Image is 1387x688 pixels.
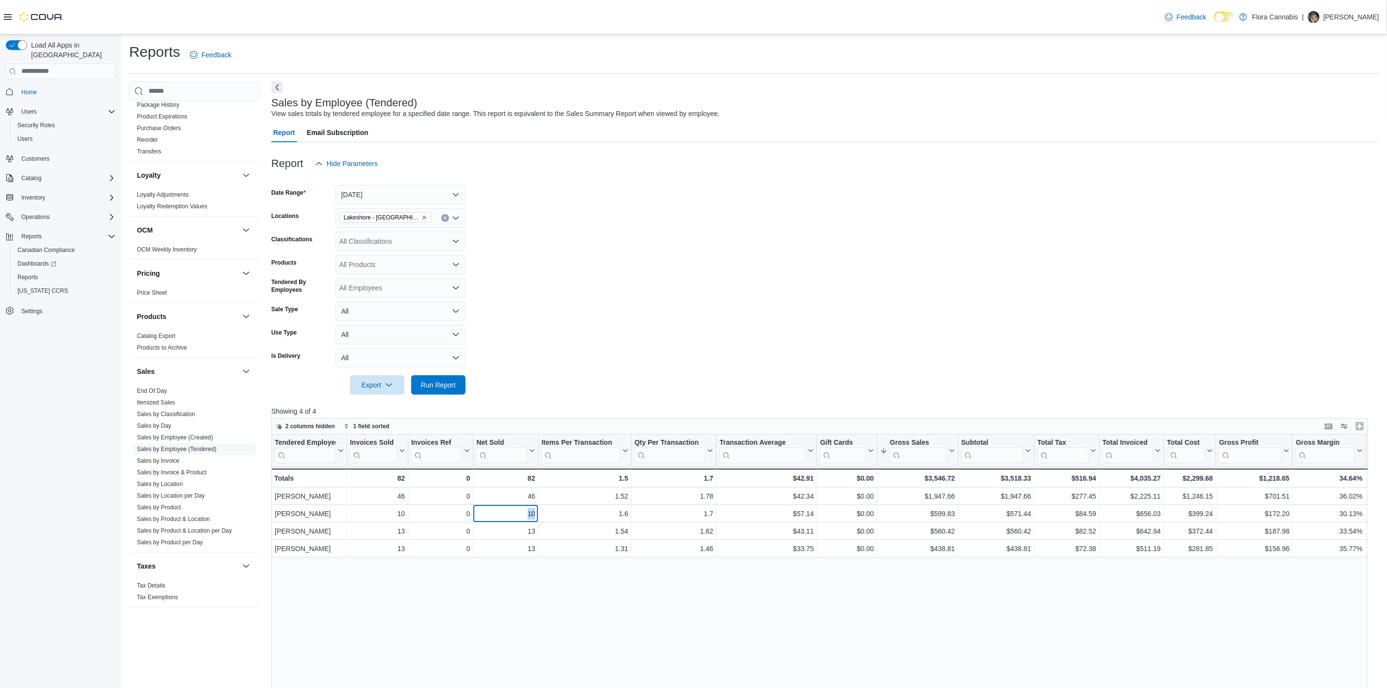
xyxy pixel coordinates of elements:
div: $438.81 [961,543,1031,554]
div: [PERSON_NAME] [275,490,344,502]
img: Cova [19,12,63,22]
div: $1,246.15 [1167,490,1213,502]
div: Gross Margin [1296,438,1354,447]
span: Canadian Compliance [14,244,116,256]
a: Dashboards [14,258,60,269]
a: Itemized Sales [137,399,175,406]
span: Customers [17,152,116,165]
button: Clear input [441,214,449,222]
div: 1.54 [541,525,628,537]
a: Home [17,86,41,98]
button: Pricing [240,268,252,279]
div: $0.00 [820,543,874,554]
label: Sale Type [271,305,298,313]
div: Subtotal [961,438,1023,463]
button: Settings [2,303,119,318]
a: Tax Exemptions [137,594,178,601]
div: Transaction Average [719,438,806,447]
span: Security Roles [14,119,116,131]
label: Use Type [271,329,297,336]
a: Sales by Location per Day [137,492,205,499]
label: Tendered By Employees [271,278,332,294]
div: $372.44 [1167,525,1213,537]
a: Purchase Orders [137,125,181,132]
div: $172.20 [1219,508,1289,520]
span: Inventory [17,192,116,203]
div: $3,546.72 [880,472,955,484]
span: Reports [21,233,42,240]
label: Products [271,259,297,267]
span: Loyalty Adjustments [137,191,189,199]
div: 10 [350,508,405,520]
div: 36.02% [1296,490,1362,502]
span: OCM Weekly Inventory [137,246,197,253]
span: Hide Parameters [327,159,378,168]
div: $82.52 [1037,525,1096,537]
button: Gift Cards [820,438,874,463]
span: Transfers [137,148,161,155]
a: Tax Details [137,582,166,589]
a: Sales by Product [137,504,181,511]
button: Customers [2,151,119,166]
h3: Sales by Employee (Tendered) [271,97,418,109]
button: Users [17,106,40,117]
a: Sales by Invoice & Product [137,469,206,476]
div: Items Per Transaction [541,438,620,463]
div: Gross Profit [1219,438,1282,463]
a: Users [14,133,36,145]
div: $0.00 [820,508,874,520]
a: Sales by Product & Location per Day [137,527,232,534]
button: Gross Profit [1219,438,1289,463]
button: Open list of options [452,261,460,268]
button: Transaction Average [719,438,814,463]
span: Feedback [1177,12,1206,22]
div: OCM [129,244,260,259]
div: 33.54% [1296,525,1362,537]
div: $187.98 [1219,525,1289,537]
span: Sales by Classification [137,410,195,418]
div: Total Invoiced [1103,438,1153,463]
div: $33.75 [719,543,814,554]
button: Reports [17,231,46,242]
span: Catalog [17,172,116,184]
span: Operations [21,213,50,221]
button: Net Sold [476,438,535,463]
div: $438.81 [880,543,955,554]
button: OCM [240,224,252,236]
div: Invoices Sold [350,438,397,463]
div: $599.83 [880,508,955,520]
div: [PERSON_NAME] [275,543,344,554]
span: Dashboards [17,260,56,268]
button: All [335,302,466,321]
span: Lakeshore - [GEOGRAPHIC_DATA] - 450372 [344,213,419,222]
div: Total Tax [1037,438,1088,463]
button: Products [137,312,238,321]
div: 13 [350,543,405,554]
button: Items Per Transaction [541,438,628,463]
button: Gross Margin [1296,438,1362,463]
span: Customers [21,155,50,163]
div: Gross Sales [890,438,947,447]
div: 46 [476,490,535,502]
button: Loyalty [137,170,238,180]
div: $642.94 [1103,525,1161,537]
button: Inventory [17,192,49,203]
div: Invoices Ref [411,438,462,447]
div: Products [129,330,260,357]
a: Loyalty Redemption Values [137,203,207,210]
button: Open list of options [452,237,460,245]
button: Taxes [137,561,238,571]
span: Catalog Export [137,332,175,340]
div: Gross Sales [890,438,947,463]
div: $399.24 [1167,508,1213,520]
a: Sales by Invoice [137,457,179,464]
div: Net Sold [476,438,527,447]
div: Gross Margin [1296,438,1354,463]
span: Reports [17,273,38,281]
div: Pricing [129,287,260,302]
span: Purchase Orders [137,124,181,132]
span: Sales by Employee (Tendered) [137,445,217,453]
div: Items Per Transaction [541,438,620,447]
input: Dark Mode [1214,12,1235,22]
div: 0 [411,525,470,537]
